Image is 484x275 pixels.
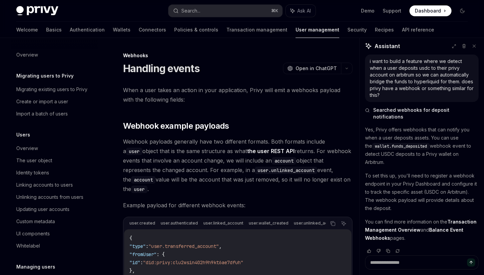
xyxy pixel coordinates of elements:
span: "id" [129,259,140,266]
a: Transaction management [226,22,287,38]
a: Import a batch of users [11,108,98,120]
div: user.linked_account [201,219,245,227]
code: user [126,148,142,155]
a: User management [296,22,339,38]
a: Overview [11,49,98,61]
a: Wallets [113,22,130,38]
span: When a user takes an action in your application, Privy will emit a webhooks payload with the foll... [123,85,352,104]
h5: Migrating users to Privy [16,72,74,80]
a: API reference [402,22,434,38]
div: Identity tokens [16,169,49,177]
div: Search... [181,7,200,15]
div: Migrating existing users to Privy [16,85,87,93]
a: Authentication [70,22,105,38]
h5: Users [16,131,30,139]
button: Send message [467,258,475,267]
a: Connectors [139,22,166,38]
a: Updating user accounts [11,203,98,215]
a: Demo [361,7,375,14]
div: UI components [16,230,50,238]
span: : { [157,251,165,257]
code: account [131,176,156,184]
button: Toggle dark mode [457,5,468,16]
a: Whitelabel [11,240,98,252]
button: Ask AI [286,5,316,17]
p: To set this up, you'll need to register a webhook endpoint in your Privy Dashboard and configure ... [365,172,479,212]
span: Dashboard [415,7,441,14]
div: Webhooks [123,52,352,59]
a: Transaction Management Overview [365,219,477,233]
span: Example payload for different webhook events: [123,200,352,210]
h5: Managing users [16,263,55,271]
a: Migrating existing users to Privy [11,83,98,96]
span: wallet.funds_deposited [375,144,427,149]
p: Yes, Privy offers webhooks that can notify you when a user deposits assets. You can use the webho... [365,126,479,166]
code: user.unlinked_account [255,167,317,174]
a: Policies & controls [174,22,218,38]
div: Unlinking accounts from users [16,193,83,201]
div: Custom metadata [16,217,55,226]
a: The user object [11,154,98,167]
a: UI components [11,228,98,240]
a: the user REST API [247,148,295,155]
span: , [219,243,222,249]
button: Copy the contents from the code block [328,219,337,228]
div: user.wallet_created [247,219,290,227]
div: user.authenticated [159,219,200,227]
span: Assistant [375,42,400,50]
a: Balance Event Webhooks [365,227,463,241]
a: Unlinking accounts from users [11,191,98,203]
a: Identity tokens [11,167,98,179]
button: Search...⌘K [168,5,282,17]
p: You can find more information on the and pages. [365,218,479,242]
button: Searched webhooks for deposit notifications [365,107,479,120]
a: Dashboard [409,5,451,16]
a: Recipes [375,22,394,38]
code: account [272,157,296,165]
a: Create or import a user [11,96,98,108]
span: "type" [129,243,146,249]
code: user [131,186,147,193]
div: The user object [16,156,52,165]
img: dark logo [16,6,58,16]
div: user.created [127,219,157,227]
div: Import a batch of users [16,110,68,118]
span: ⌘ K [271,8,278,14]
span: : [140,259,143,266]
span: : [146,243,148,249]
span: Webhook example payloads [123,121,229,131]
div: Updating user accounts [16,205,69,213]
a: Basics [46,22,62,38]
button: Ask AI [339,219,348,228]
h1: Handling events [123,62,200,75]
a: Overview [11,142,98,154]
a: Linking accounts to users [11,179,98,191]
a: Welcome [16,22,38,38]
span: Webhook payloads generally have two different formats. Both formats include a object that is the ... [123,137,352,194]
a: Custom metadata [11,215,98,228]
span: "did:privy:clu2wsin402h9h9kt6ae7dfuh" [143,259,243,266]
div: Linking accounts to users [16,181,73,189]
span: Open in ChatGPT [296,65,337,72]
div: user.unlinked_account [292,219,341,227]
span: }, [129,268,135,274]
span: "user.transferred_account" [148,243,219,249]
a: Security [347,22,367,38]
span: Ask AI [297,7,311,14]
button: Open in ChatGPT [283,63,341,74]
span: "fromUser" [129,251,157,257]
div: Overview [16,51,38,59]
div: i want to build a feature where we detect when a user deposits usdc to their privy account on arb... [370,58,474,99]
div: Create or import a user [16,98,68,106]
span: { [129,235,132,241]
a: Support [383,7,401,14]
div: Overview [16,144,38,152]
div: Whitelabel [16,242,40,250]
span: Searched webhooks for deposit notifications [373,107,479,120]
